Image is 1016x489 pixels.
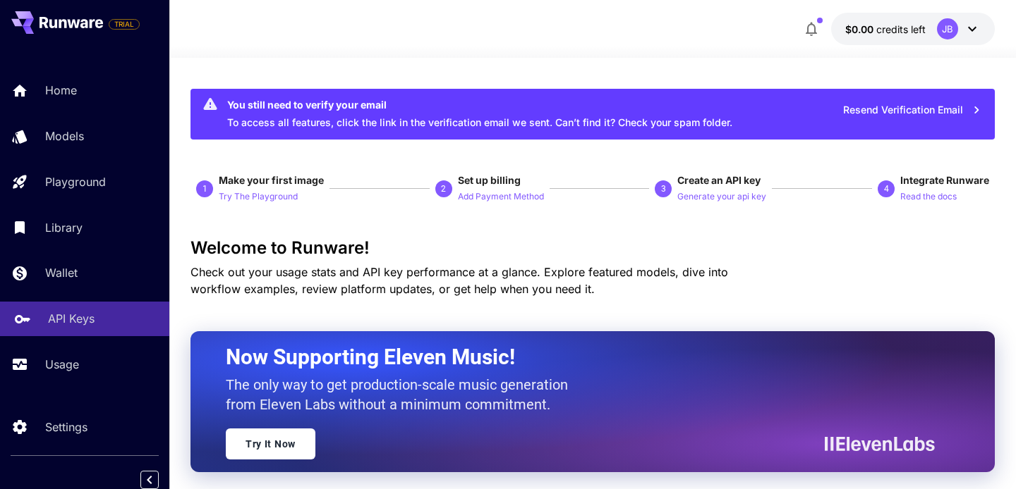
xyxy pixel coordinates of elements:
[458,190,544,204] p: Add Payment Method
[45,356,79,373] p: Usage
[845,22,926,37] div: $0.00
[835,96,989,125] button: Resend Verification Email
[458,187,544,204] button: Add Payment Method
[227,97,732,112] div: You still need to verify your email
[845,23,876,35] span: $0.00
[884,182,889,195] p: 4
[661,182,666,195] p: 3
[226,344,924,371] h2: Now Supporting Eleven Music!
[900,187,957,204] button: Read the docs
[831,13,995,45] button: $0.00JB
[45,128,84,144] p: Models
[109,16,140,32] span: Add your payment card to enable full platform functionality.
[45,219,83,236] p: Library
[226,375,579,414] p: The only way to get production-scale music generation from Eleven Labs without a minimum commitment.
[140,471,159,489] button: Collapse sidebar
[109,19,139,30] span: TRIAL
[45,82,77,99] p: Home
[45,264,78,281] p: Wallet
[219,190,298,204] p: Try The Playground
[227,93,732,135] div: To access all features, click the link in the verification email we sent. Can’t find it? Check yo...
[219,187,298,204] button: Try The Playground
[677,190,766,204] p: Generate your api key
[677,187,766,204] button: Generate your api key
[226,428,315,459] a: Try It Now
[677,174,761,186] span: Create an API key
[900,190,957,204] p: Read the docs
[219,174,324,186] span: Make your first image
[937,18,958,39] div: JB
[202,182,207,195] p: 1
[48,310,95,327] p: API Keys
[190,265,728,296] span: Check out your usage stats and API key performance at a glance. Explore featured models, dive int...
[190,238,995,258] h3: Welcome to Runware!
[441,182,446,195] p: 2
[45,173,106,190] p: Playground
[876,23,926,35] span: credits left
[900,174,989,186] span: Integrate Runware
[45,419,87,435] p: Settings
[458,174,521,186] span: Set up billing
